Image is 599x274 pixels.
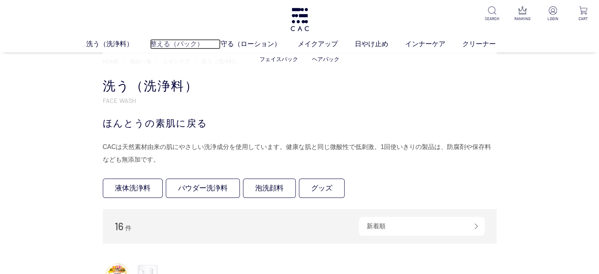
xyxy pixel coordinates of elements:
div: 新着順 [359,217,485,236]
div: CACは天然素材由来の肌にやさしい洗浄成分を使用しています。健康な肌と同じ微酸性で低刺激。1回使いきりの製品は、防腐剤や保存料なども無添加です。 [103,141,497,166]
a: メイクアップ [298,39,355,49]
p: FACE WASH [103,96,497,104]
img: logo [289,8,310,31]
a: 守る（ローション） [221,39,298,49]
a: 日やけ止め [355,39,405,49]
a: インナーケア [405,39,462,49]
h1: 洗う（洗浄料） [103,78,497,95]
a: SEARCH [482,6,502,22]
span: 件 [125,225,132,231]
p: CART [573,16,593,22]
span: 16 [115,220,124,232]
p: SEARCH [482,16,502,22]
div: ほんとうの素肌に戻る [103,116,497,130]
p: LOGIN [543,16,562,22]
a: 洗う（洗浄料） [86,39,150,49]
a: 整える（パック） [150,39,221,49]
a: グッズ [299,179,345,198]
a: 液体洗浄料 [103,179,163,198]
a: LOGIN [543,6,562,22]
a: CART [573,6,593,22]
a: フェイスパック [260,56,298,62]
a: 泡洗顔料 [243,179,296,198]
p: RANKING [513,16,532,22]
a: クリーナー [462,39,513,49]
a: ヘアパック [312,56,339,62]
a: RANKING [513,6,532,22]
a: パウダー洗浄料 [166,179,240,198]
